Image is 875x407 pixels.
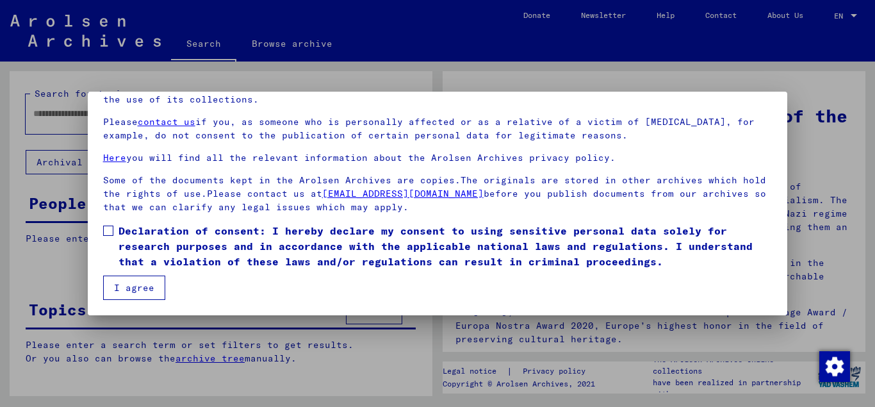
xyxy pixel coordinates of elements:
[119,223,773,269] span: Declaration of consent: I hereby declare my consent to using sensitive personal data solely for r...
[103,115,773,142] p: Please if you, as someone who is personally affected or as a relative of a victim of [MEDICAL_DAT...
[322,188,484,199] a: [EMAIL_ADDRESS][DOMAIN_NAME]
[819,351,849,381] div: Change consent
[103,151,773,165] p: you will find all the relevant information about the Arolsen Archives privacy policy.
[103,152,126,163] a: Here
[103,174,773,214] p: Some of the documents kept in the Arolsen Archives are copies.The originals are stored in other a...
[138,116,195,128] a: contact us
[103,276,165,300] button: I agree
[819,351,850,382] img: Change consent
